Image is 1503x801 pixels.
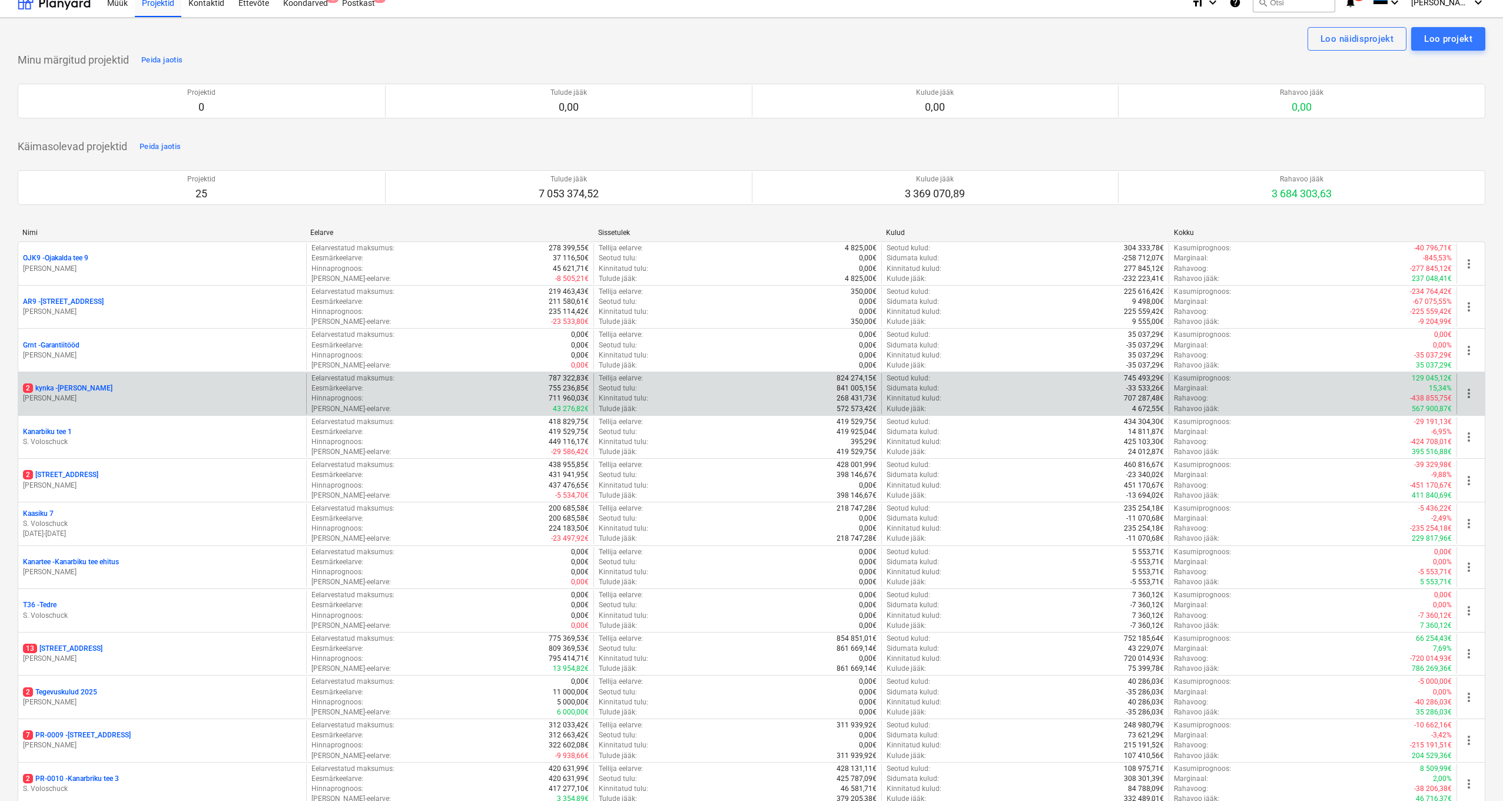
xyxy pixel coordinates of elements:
[887,287,930,297] p: Seotud kulud :
[1174,307,1208,317] p: Rahavoog :
[916,88,954,98] p: Kulude jääk
[23,557,119,567] p: Kanartee - Kanarbiku tee ehitus
[837,427,877,437] p: 419 925,04€
[311,287,394,297] p: Eelarvestatud maksumus :
[1412,404,1452,414] p: 567 900,87€
[23,470,98,480] p: [STREET_ADDRESS]
[23,307,301,317] p: [PERSON_NAME]
[1128,330,1164,340] p: 35 037,29€
[187,88,215,98] p: Projektid
[1462,430,1476,444] span: more_vert
[549,383,589,393] p: 755 236,85€
[837,383,877,393] p: 841 005,15€
[1462,647,1476,661] span: more_vert
[23,253,88,263] p: OJK9 - Ojakalda tee 9
[1462,733,1476,747] span: more_vert
[539,187,599,201] p: 7 053 374,52
[553,264,589,274] p: 45 621,71€
[23,253,301,273] div: OJK9 -Ojakalda tee 9[PERSON_NAME]
[1132,297,1164,307] p: 9 498,00€
[1413,297,1452,307] p: -67 075,55%
[23,557,301,577] div: Kanartee -Kanarbiku tee ehitus[PERSON_NAME]
[553,253,589,263] p: 37 116,50€
[141,54,183,67] div: Peida jaotis
[311,373,394,383] p: Eelarvestatud maksumus :
[1124,437,1164,447] p: 425 103,30€
[311,297,363,307] p: Eesmärkeelarve :
[599,373,643,383] p: Tellija eelarve :
[837,447,877,457] p: 419 529,75€
[23,427,72,437] p: Kanarbiku tee 1
[851,317,877,327] p: 350,00€
[311,307,363,317] p: Hinnaprognoos :
[599,297,637,307] p: Seotud tulu :
[549,297,589,307] p: 211 580,61€
[859,330,877,340] p: 0,00€
[23,470,33,479] span: 2
[1174,253,1208,263] p: Marginaal :
[599,360,637,370] p: Tulude jääk :
[1126,383,1164,393] p: -33 533,26€
[1174,229,1452,237] div: Kokku
[311,264,363,274] p: Hinnaprognoos :
[1280,88,1323,98] p: Rahavoo jääk
[23,774,301,794] div: 2PR-0010 -Kanarbriku tee 3S. Voloschuck
[550,88,587,98] p: Tulude jääk
[23,383,33,393] span: 2
[837,470,877,480] p: 398 146,67€
[1416,360,1452,370] p: 35 037,29€
[23,687,97,697] p: Tegevuskulud 2025
[1412,373,1452,383] p: 129 045,12€
[1174,417,1231,427] p: Kasumiprognoos :
[311,393,363,403] p: Hinnaprognoos :
[887,460,930,470] p: Seotud kulud :
[23,509,301,539] div: Kaasiku 7S. Voloschuck[DATE]-[DATE]
[887,307,941,317] p: Kinnitatud kulud :
[1412,447,1452,457] p: 395 516,88€
[549,417,589,427] p: 418 829,75€
[311,340,363,350] p: Eesmärkeelarve :
[549,307,589,317] p: 235 114,42€
[599,253,637,263] p: Seotud tulu :
[837,491,877,501] p: 398 146,67€
[311,437,363,447] p: Hinnaprognoos :
[539,174,599,184] p: Tulude jääk
[859,340,877,350] p: 0,00€
[549,427,589,437] p: 419 529,75€
[887,264,941,274] p: Kinnitatud kulud :
[311,491,391,501] p: [PERSON_NAME]-eelarve :
[1462,343,1476,358] span: more_vert
[23,340,301,360] div: Grnt -Garantiitööd[PERSON_NAME]
[599,350,648,360] p: Kinnitatud tulu :
[23,519,301,529] p: S. Voloschuck
[1122,274,1164,284] p: -232 223,41€
[1462,474,1476,488] span: more_vert
[1122,253,1164,263] p: -258 712,07€
[1174,360,1219,370] p: Rahavoo jääk :
[549,373,589,383] p: 787 322,83€
[1434,330,1452,340] p: 0,00€
[859,264,877,274] p: 0,00€
[1423,253,1452,263] p: -845,53%
[311,350,363,360] p: Hinnaprognoos :
[1410,481,1452,491] p: -451 170,67€
[23,611,301,621] p: S. Voloschuck
[1126,470,1164,480] p: -23 340,02€
[1174,340,1208,350] p: Marginaal :
[1124,417,1164,427] p: 434 304,30€
[549,393,589,403] p: 711 960,03€
[887,470,939,480] p: Sidumata kulud :
[1431,427,1452,437] p: -6,95%
[311,330,394,340] p: Eelarvestatud maksumus :
[1429,383,1452,393] p: 15,34%
[311,470,363,480] p: Eesmärkeelarve :
[1132,404,1164,414] p: 4 672,55€
[887,373,930,383] p: Seotud kulud :
[599,417,643,427] p: Tellija eelarve :
[1410,307,1452,317] p: -225 559,42€
[187,100,215,114] p: 0
[1462,386,1476,400] span: more_vert
[1174,393,1208,403] p: Rahavoog :
[23,437,301,447] p: S. Voloschuck
[137,137,184,156] button: Peida jaotis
